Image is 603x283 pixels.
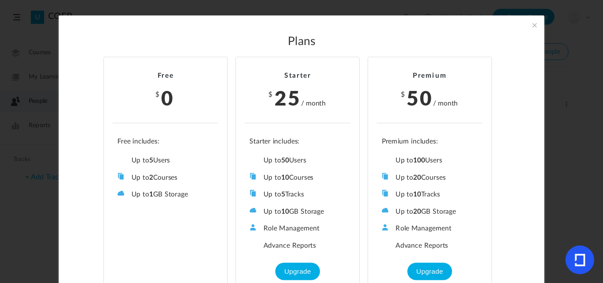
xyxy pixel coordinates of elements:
span: $ [401,91,406,98]
b: 50 [281,157,289,164]
b: 1 [149,191,153,198]
span: $ [268,91,273,98]
span: 25 [275,83,301,111]
b: 10 [281,208,289,215]
span: $ [155,91,160,98]
button: Upgrade [275,263,320,280]
li: Role Management [382,224,478,233]
b: 10 [413,191,421,198]
b: 5 [281,191,285,198]
b: 20 [413,174,421,181]
b: 2 [149,174,153,181]
span: 50 [407,83,433,111]
cite: / month [433,98,458,108]
li: Up to Users [382,156,478,165]
b: 100 [413,157,425,164]
li: Up to Tracks [382,190,478,199]
h2: Plans [78,35,525,49]
b: 20 [413,208,421,215]
li: Up to Courses [117,173,214,182]
li: Up to Courses [382,173,478,182]
li: Advance Reports [249,241,346,250]
span: 0 [161,83,174,111]
h2: Premium [377,72,483,80]
b: 5 [149,157,153,164]
li: Up to Tracks [249,190,346,199]
li: Up to Users [249,156,346,165]
h2: Starter [245,72,350,80]
li: Advance Reports [382,241,478,250]
li: Up to Courses [249,173,346,182]
li: Up to GB Storage [117,190,214,199]
cite: / month [301,98,326,108]
button: Upgrade [407,263,452,280]
li: Role Management [249,224,346,233]
b: 10 [281,174,289,181]
li: Up to GB Storage [249,207,346,216]
h2: Free [113,72,219,80]
li: Up to Users [117,156,214,165]
li: Up to GB Storage [382,207,478,216]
